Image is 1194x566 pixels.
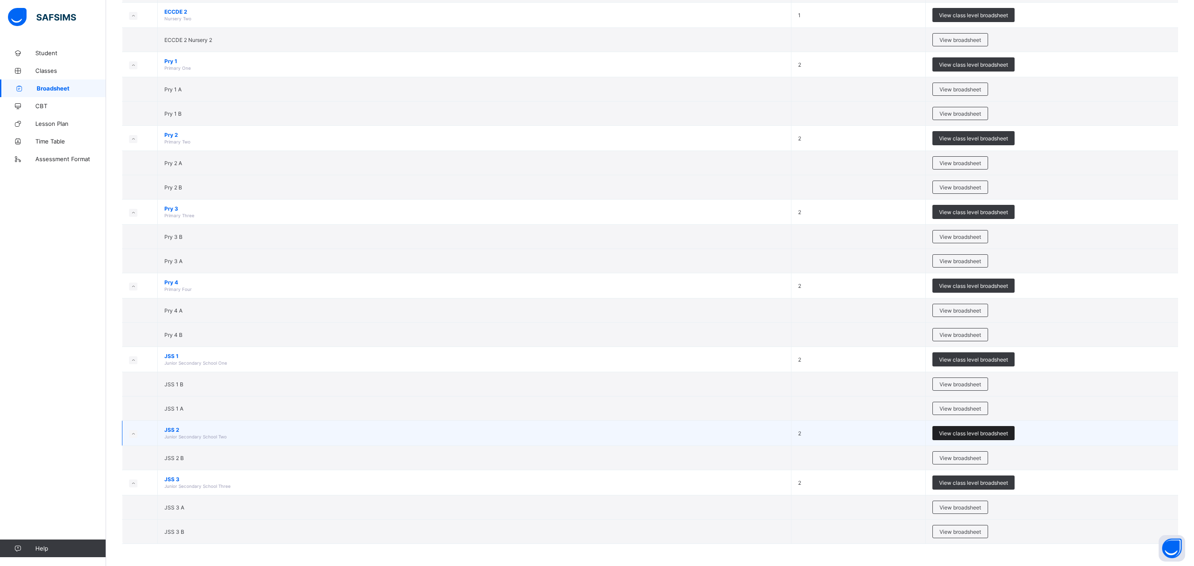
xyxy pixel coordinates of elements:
[939,455,981,461] span: View broadsheet
[798,283,801,289] span: 2
[932,328,988,335] a: View broadsheet
[164,110,182,117] span: Pry 1 B
[798,61,801,68] span: 2
[939,160,981,166] span: View broadsheet
[164,8,784,15] span: ECCDE 2
[932,205,1015,211] a: View class level broadsheet
[164,483,231,489] span: Junior Secondary School Three
[939,184,981,191] span: View broadsheet
[164,528,184,535] span: JSS 3 B
[939,307,981,314] span: View broadsheet
[939,135,1008,142] span: View class level broadsheet
[164,139,190,144] span: Primary Two
[939,528,981,535] span: View broadsheet
[164,16,191,21] span: Nursery Two
[932,254,988,261] a: View broadsheet
[932,57,1015,64] a: View class level broadsheet
[939,209,1008,215] span: View class level broadsheet
[932,33,988,40] a: View broadsheet
[939,405,981,412] span: View broadsheet
[798,479,801,486] span: 2
[164,86,182,93] span: Pry 1 A
[164,381,183,388] span: JSS 1 B
[164,258,183,264] span: Pry 3 A
[798,135,801,142] span: 2
[939,283,1008,289] span: View class level broadsheet
[1159,535,1185,562] button: Open asap
[164,287,192,292] span: Primary Four
[35,49,106,57] span: Student
[932,402,988,408] a: View broadsheet
[164,184,182,191] span: Pry 2 B
[164,213,194,218] span: Primary Three
[164,65,191,71] span: Primary One
[798,209,801,215] span: 2
[939,37,981,43] span: View broadsheet
[932,304,988,310] a: View broadsheet
[164,434,227,439] span: Junior Secondary School Two
[939,110,981,117] span: View broadsheet
[939,381,981,388] span: View broadsheet
[939,504,981,511] span: View broadsheet
[35,102,106,109] span: CBT
[164,360,227,366] span: Junior Secondary School One
[164,426,784,433] span: JSS 2
[932,377,988,384] a: View broadsheet
[939,356,1008,363] span: View class level broadsheet
[939,258,981,264] span: View broadsheet
[164,132,784,138] span: Pry 2
[939,234,981,240] span: View broadsheet
[932,501,988,507] a: View broadsheet
[164,476,784,483] span: JSS 3
[35,545,106,552] span: Help
[939,61,1008,68] span: View class level broadsheet
[932,156,988,163] a: View broadsheet
[164,307,183,314] span: Pry 4 A
[164,279,784,286] span: Pry 4
[939,430,1008,437] span: View class level broadsheet
[932,181,988,187] a: View broadsheet
[932,107,988,113] a: View broadsheet
[939,86,981,93] span: View broadsheet
[932,525,988,532] a: View broadsheet
[35,155,106,162] span: Assessment Format
[164,58,784,64] span: Pry 1
[35,67,106,74] span: Classes
[164,332,183,338] span: Pry 4 B
[798,430,801,437] span: 2
[932,352,1015,359] a: View class level broadsheet
[939,332,981,338] span: View broadsheet
[932,8,1015,15] a: View class level broadsheet
[932,279,1015,285] a: View class level broadsheet
[798,12,801,19] span: 1
[37,85,106,92] span: Broadsheet
[8,8,76,26] img: safsims
[932,426,1015,433] a: View class level broadsheet
[164,160,182,166] span: Pry 2 A
[164,205,784,212] span: Pry 3
[932,451,988,458] a: View broadsheet
[164,455,184,461] span: JSS 2 B
[932,83,988,89] a: View broadsheet
[939,479,1008,486] span: View class level broadsheet
[35,138,106,145] span: Time Table
[35,120,106,127] span: Lesson Plan
[164,37,212,43] span: ECCDE 2 Nursery 2
[932,475,1015,482] a: View class level broadsheet
[164,234,183,240] span: Pry 3 B
[932,131,1015,138] a: View class level broadsheet
[164,504,184,511] span: JSS 3 A
[164,353,784,359] span: JSS 1
[164,405,183,412] span: JSS 1 A
[939,12,1008,19] span: View class level broadsheet
[798,356,801,363] span: 2
[932,230,988,237] a: View broadsheet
